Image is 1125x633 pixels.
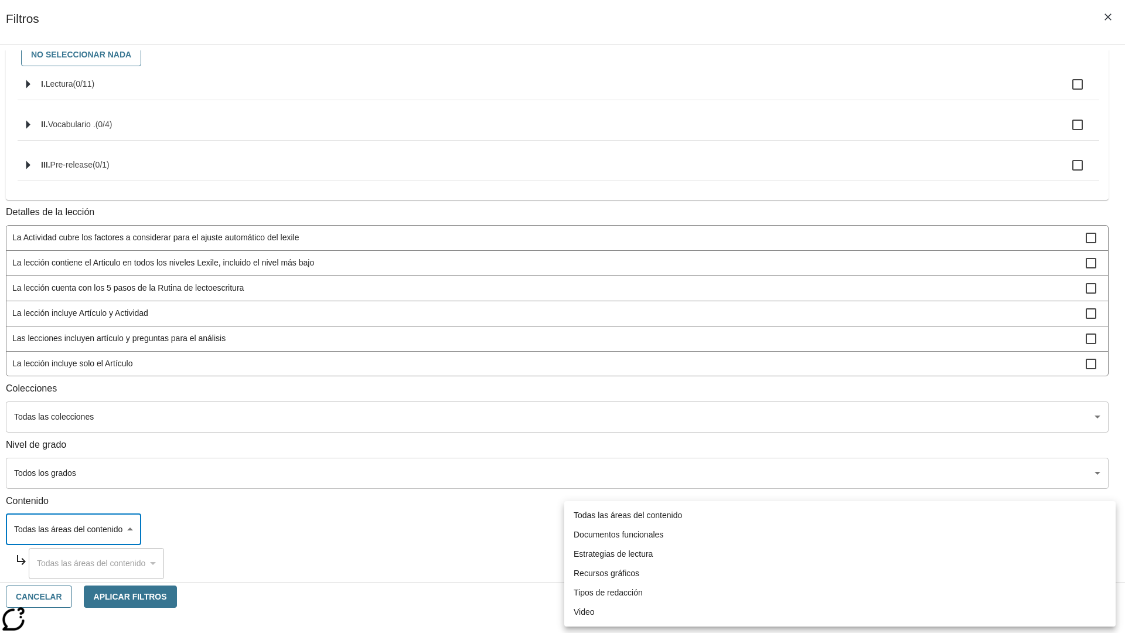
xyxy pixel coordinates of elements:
ul: Seleccione el Contenido [564,501,1116,627]
li: Tipos de redacción [564,583,1116,603]
li: Video [564,603,1116,622]
li: Recursos gráficos [564,564,1116,583]
li: Documentos funcionales [564,525,1116,544]
li: Todas las áreas del contenido [564,506,1116,525]
li: Estrategias de lectura [564,544,1116,564]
